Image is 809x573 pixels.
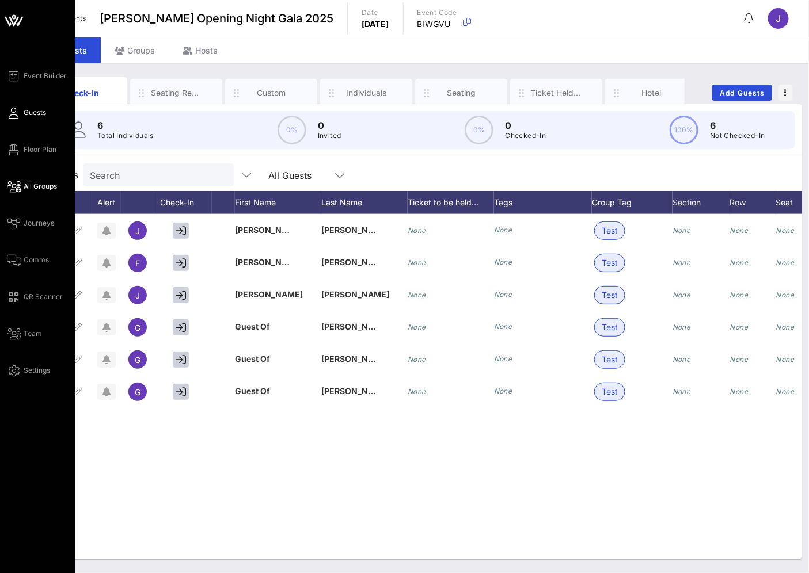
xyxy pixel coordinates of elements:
div: Ticket Held Under [531,87,582,98]
i: None [730,323,749,331]
p: 6 [97,119,154,132]
i: None [494,290,512,299]
i: None [730,258,749,267]
div: First Name [235,191,321,214]
a: Comms [7,253,49,267]
div: Tags [494,191,592,214]
span: Comms [24,255,49,265]
i: None [494,354,512,363]
i: None [776,323,795,331]
p: BIWGVU [417,18,457,30]
div: Groups [101,37,169,63]
span: J [776,13,781,24]
span: Test [602,351,618,368]
div: Check-In [154,191,212,214]
div: Individuals [341,87,392,98]
span: Guest Of [235,386,270,396]
span: [PERSON_NAME] Opening Night Gala 2025 [100,10,333,27]
span: Test [602,383,618,400]
p: Checked-In [505,130,546,142]
div: Ticket to be held… [408,191,494,214]
i: None [673,226,691,235]
p: 0 [318,119,341,132]
div: Hosts [169,37,231,63]
span: QR Scanner [24,292,63,302]
span: Test [602,286,618,304]
i: None [730,387,749,396]
p: 0 [505,119,546,132]
div: J [768,8,789,29]
i: None [776,258,795,267]
a: All Groups [7,179,57,193]
a: Journeys [7,216,54,230]
span: [PERSON_NAME] [235,289,303,299]
span: [PERSON_NAME] [321,289,389,299]
div: Section [673,191,730,214]
a: Guests [7,106,46,120]
span: Settings [24,365,50,376]
div: Hotel [626,87,677,98]
i: None [494,387,512,395]
span: Journeys [24,218,54,228]
i: None [730,226,749,235]
a: Event Builder [7,69,67,83]
i: None [494,258,512,266]
div: Custom [246,87,297,98]
div: All Guests [268,170,312,181]
p: 6 [710,119,765,132]
span: [PERSON_NAME] [235,225,303,235]
i: None [494,226,512,234]
i: None [408,387,426,396]
span: Test [602,319,618,336]
div: Seating Requests [151,87,202,98]
div: All Guests [261,163,354,186]
i: None [673,387,691,396]
span: J [135,291,140,300]
span: Floor Plan [24,144,56,155]
span: Add Guests [720,89,765,97]
a: Settings [7,364,50,377]
div: Check-In [56,87,107,99]
p: Event Code [417,7,457,18]
i: None [730,291,749,299]
i: None [408,291,426,299]
span: J [135,226,140,236]
i: None [776,226,795,235]
i: None [494,322,512,331]
i: None [730,355,749,364]
div: Last Name [321,191,408,214]
i: None [776,387,795,396]
a: QR Scanner [7,290,63,304]
i: None [673,291,691,299]
a: Floor Plan [7,143,56,156]
span: Test [602,222,618,239]
a: Team [7,327,42,341]
span: Test [602,254,618,272]
span: Guest Of [235,354,270,364]
p: Total Individuals [97,130,154,142]
i: None [408,355,426,364]
span: f [135,258,140,268]
i: None [408,226,426,235]
span: [PERSON_NAME] [235,257,303,267]
span: All Groups [24,181,57,192]
p: [DATE] [362,18,389,30]
i: None [673,258,691,267]
p: Date [362,7,389,18]
span: Event Builder [24,71,67,81]
span: [PERSON_NAME] test [321,322,406,331]
span: Team [24,328,42,339]
span: [PERSON_NAME] test [321,354,406,364]
i: None [776,355,795,364]
div: Seating [436,87,487,98]
span: [PERSON_NAME] test [321,386,406,396]
div: Alert [92,191,121,214]
div: Group Tag [592,191,673,214]
i: None [776,291,795,299]
span: G [135,323,140,333]
i: None [673,355,691,364]
i: None [408,258,426,267]
p: Not Checked-In [710,130,765,142]
span: [PERSON_NAME] [321,225,389,235]
div: Row [730,191,776,214]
